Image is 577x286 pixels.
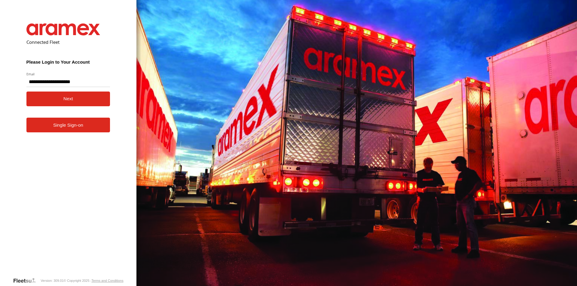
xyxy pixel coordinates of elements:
[26,118,110,132] a: Single Sign-on
[64,279,124,282] div: © Copyright 2025 -
[13,278,41,284] a: Visit our Website
[26,23,100,35] img: Aramex
[26,72,110,76] label: Email
[26,39,110,45] h2: Connected Fleet
[26,92,110,106] button: Next
[41,279,63,282] div: Version: 309.01
[26,59,110,65] h3: Please Login to Your Account
[91,279,123,282] a: Terms and Conditions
